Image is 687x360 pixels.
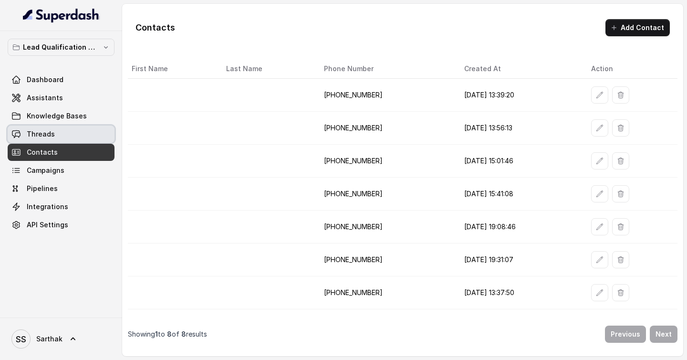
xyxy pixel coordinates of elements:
span: Integrations [27,202,68,212]
td: [PHONE_NUMBER] [316,211,457,244]
span: Dashboard [27,75,63,85]
td: [DATE] 13:37:50 [457,276,583,309]
a: Contacts [8,144,114,161]
td: [PHONE_NUMBER] [316,309,457,342]
th: Phone Number [316,59,457,79]
span: 8 [181,330,186,338]
span: Sarthak [36,334,62,344]
td: [DATE] 13:56:13 [457,112,583,145]
th: Last Name [219,59,316,79]
h1: Contacts [135,20,175,35]
a: Assistants [8,89,114,106]
button: Previous [605,326,646,343]
a: API Settings [8,216,114,233]
th: Created At [457,59,583,79]
span: Assistants [27,93,63,103]
span: Contacts [27,148,58,157]
text: SS [16,334,26,344]
td: [PHONE_NUMBER] [316,145,457,178]
a: Integrations [8,198,114,215]
span: Pipelines [27,184,58,193]
td: [DATE] 19:31:07 [457,244,583,276]
a: Dashboard [8,71,114,88]
button: Next [650,326,677,343]
span: Campaigns [27,166,64,175]
nav: Pagination [128,320,677,349]
td: [PHONE_NUMBER] [316,79,457,112]
a: Knowledge Bases [8,107,114,125]
th: Action [583,59,677,79]
td: [DATE] 13:45:21 [457,309,583,342]
td: [PHONE_NUMBER] [316,276,457,309]
span: 8 [167,330,172,338]
button: Lead Qualification AI Call [8,39,114,56]
a: Sarthak [8,326,114,352]
span: 1 [155,330,158,338]
span: API Settings [27,220,68,230]
button: Add Contact [605,19,670,36]
td: [DATE] 13:39:20 [457,79,583,112]
td: [DATE] 15:41:08 [457,178,583,211]
a: Campaigns [8,162,114,179]
td: [DATE] 15:01:46 [457,145,583,178]
td: [DATE] 19:08:46 [457,211,583,244]
span: Knowledge Bases [27,111,87,121]
a: Threads [8,126,114,143]
td: [PHONE_NUMBER] [316,244,457,276]
p: Lead Qualification AI Call [23,42,99,53]
img: light.svg [23,8,100,23]
td: [PHONE_NUMBER] [316,112,457,145]
a: Pipelines [8,180,114,197]
p: Showing to of results [128,329,207,339]
td: [PHONE_NUMBER] [316,178,457,211]
th: First Name [128,59,219,79]
span: Threads [27,129,55,139]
